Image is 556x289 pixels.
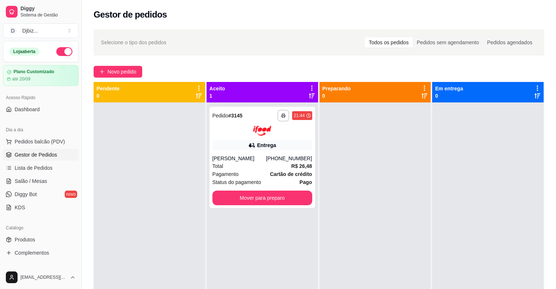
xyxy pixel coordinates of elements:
div: Entrega [257,142,276,149]
button: [EMAIL_ADDRESS][DOMAIN_NAME] [3,269,79,286]
span: plus [99,69,105,74]
p: 0 [322,92,351,100]
a: Salão / Mesas [3,175,79,187]
article: até 20/09 [12,76,30,82]
a: DiggySistema de Gestão [3,3,79,20]
span: Salão / Mesas [15,177,47,185]
div: [PERSON_NAME] [212,155,266,162]
button: Alterar Status [56,47,72,56]
div: [PHONE_NUMBER] [266,155,312,162]
span: Pedido [212,113,228,119]
p: Em entrega [435,85,463,92]
a: Lista de Pedidos [3,162,79,174]
a: Complementos [3,247,79,259]
span: Produtos [15,236,35,243]
p: Pendente [97,85,120,92]
button: Mover para preparo [212,191,312,205]
div: Todos os pedidos [365,37,413,48]
a: KDS [3,202,79,213]
strong: Pago [299,179,312,185]
a: Dashboard [3,104,79,115]
a: Produtos [3,234,79,245]
span: Novo pedido [107,68,136,76]
div: Acesso Rápido [3,92,79,104]
span: Pedidos balcão (PDV) [15,138,65,145]
strong: Cartão de crédito [270,171,312,177]
div: Loja aberta [9,48,39,56]
p: Aceito [209,85,225,92]
strong: R$ 26,48 [291,163,312,169]
span: Diggy [20,5,76,12]
button: Novo pedido [94,66,142,78]
p: 0 [97,92,120,100]
div: 21:44 [294,113,305,119]
span: Gestor de Pedidos [15,151,57,158]
h2: Gestor de pedidos [94,9,167,20]
span: Status do pagamento [212,178,261,186]
span: Lista de Pedidos [15,164,53,172]
button: Select a team [3,23,79,38]
span: Diggy Bot [15,191,37,198]
span: [EMAIL_ADDRESS][DOMAIN_NAME] [20,274,67,280]
p: 0 [435,92,463,100]
strong: # 3145 [228,113,242,119]
a: Diggy Botnovo [3,188,79,200]
span: KDS [15,204,25,211]
img: ifood [253,126,271,136]
div: Pedidos sem agendamento [413,37,483,48]
article: Plano Customizado [14,69,54,75]
p: Preparando [322,85,351,92]
div: Djbiz ... [22,27,38,34]
div: Catálogo [3,222,79,234]
span: Dashboard [15,106,40,113]
span: Pagamento [212,170,239,178]
button: Pedidos balcão (PDV) [3,136,79,147]
div: Dia a dia [3,124,79,136]
span: Complementos [15,249,49,256]
span: Total [212,162,223,170]
div: Pedidos agendados [483,37,536,48]
span: Sistema de Gestão [20,12,76,18]
span: Selecione o tipo dos pedidos [101,38,166,46]
a: Plano Customizadoaté 20/09 [3,65,79,86]
span: D [9,27,16,34]
p: 1 [209,92,225,100]
a: Gestor de Pedidos [3,149,79,161]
